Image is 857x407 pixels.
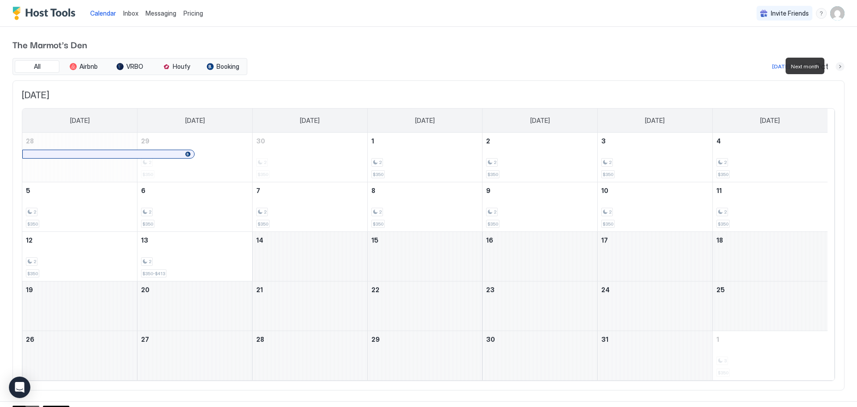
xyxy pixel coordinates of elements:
[137,182,252,199] a: October 6, 2025
[494,159,496,165] span: 2
[483,133,598,182] td: October 2, 2025
[253,182,367,199] a: October 7, 2025
[141,286,150,294] span: 20
[379,209,382,215] span: 2
[712,182,828,232] td: October 11, 2025
[830,6,845,21] div: User profile
[601,187,608,194] span: 10
[367,232,483,281] td: October 15, 2025
[252,331,367,381] td: October 28, 2025
[185,117,205,125] span: [DATE]
[368,331,483,348] a: October 29, 2025
[603,172,613,177] span: $350
[22,232,137,248] a: October 12, 2025
[521,109,559,133] a: Thursday
[253,133,367,149] a: September 30, 2025
[598,232,713,281] td: October 17, 2025
[716,336,719,343] span: 1
[486,187,491,194] span: 9
[137,133,253,182] td: September 29, 2025
[368,133,483,149] a: October 1, 2025
[22,232,137,281] td: October 12, 2025
[406,109,444,133] a: Wednesday
[486,236,493,244] span: 16
[598,133,713,182] td: October 3, 2025
[61,60,106,73] button: Airbnb
[371,187,375,194] span: 8
[137,182,253,232] td: October 6, 2025
[142,271,165,277] span: $350-$413
[137,232,253,281] td: October 13, 2025
[291,109,329,133] a: Tuesday
[264,209,266,215] span: 2
[367,281,483,331] td: October 22, 2025
[252,232,367,281] td: October 14, 2025
[772,63,790,71] div: [DATE]
[123,8,138,18] a: Inbox
[718,172,728,177] span: $350
[90,9,116,17] span: Calendar
[256,187,260,194] span: 7
[483,281,597,298] a: October 23, 2025
[256,236,263,244] span: 14
[712,281,828,331] td: October 25, 2025
[713,182,828,199] a: October 11, 2025
[724,209,727,215] span: 2
[415,117,435,125] span: [DATE]
[368,232,483,248] a: October 15, 2025
[146,8,176,18] a: Messaging
[371,137,374,145] span: 1
[200,60,245,73] button: Booking
[371,236,379,244] span: 15
[141,137,150,145] span: 29
[22,182,137,199] a: October 5, 2025
[22,331,137,381] td: October 26, 2025
[33,259,36,264] span: 2
[252,133,367,182] td: September 30, 2025
[601,236,608,244] span: 17
[645,117,665,125] span: [DATE]
[26,286,33,294] span: 19
[26,187,30,194] span: 5
[483,232,598,281] td: October 16, 2025
[126,63,143,71] span: VRBO
[716,236,723,244] span: 18
[183,9,203,17] span: Pricing
[486,336,495,343] span: 30
[836,62,845,71] button: Next month
[108,60,152,73] button: VRBO
[154,60,199,73] button: Houfy
[367,182,483,232] td: October 8, 2025
[137,281,253,331] td: October 20, 2025
[142,221,153,227] span: $350
[252,182,367,232] td: October 7, 2025
[598,331,713,381] td: October 31, 2025
[373,172,383,177] span: $350
[530,117,550,125] span: [DATE]
[27,271,38,277] span: $350
[90,8,116,18] a: Calendar
[486,286,495,294] span: 23
[216,63,239,71] span: Booking
[716,187,722,194] span: 11
[598,182,713,232] td: October 10, 2025
[137,331,252,348] a: October 27, 2025
[33,209,36,215] span: 2
[26,137,34,145] span: 28
[12,7,79,20] div: Host Tools Logo
[22,331,137,348] a: October 26, 2025
[598,281,713,331] td: October 24, 2025
[371,286,379,294] span: 22
[371,336,380,343] span: 29
[598,232,712,248] a: October 17, 2025
[603,221,613,227] span: $350
[253,232,367,248] a: October 14, 2025
[137,232,252,248] a: October 13, 2025
[123,9,138,17] span: Inbox
[149,209,151,215] span: 2
[12,38,845,51] span: The Marmot's Den
[368,182,483,199] a: October 8, 2025
[713,331,828,348] a: November 1, 2025
[12,58,247,75] div: tab-group
[760,117,780,125] span: [DATE]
